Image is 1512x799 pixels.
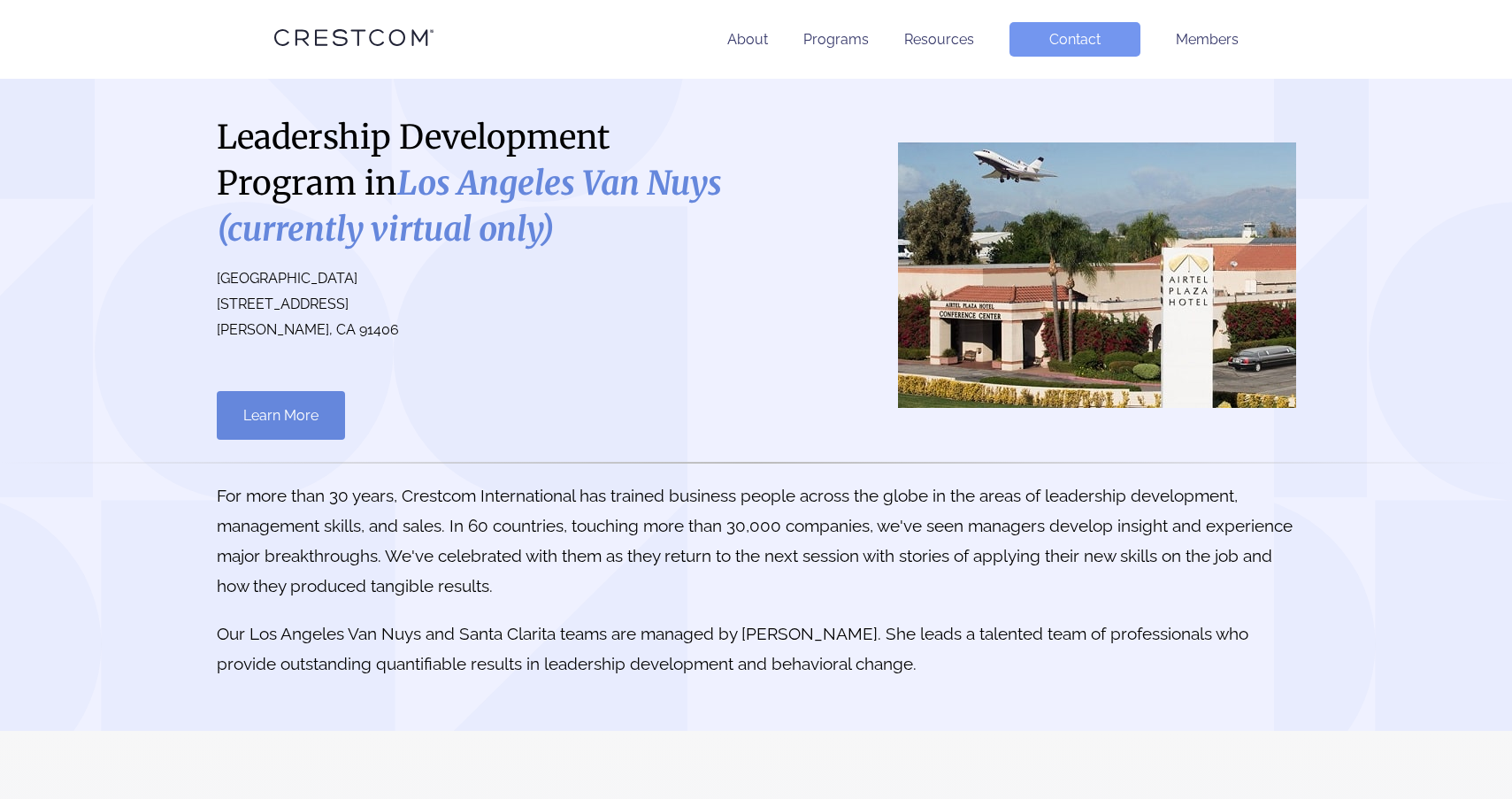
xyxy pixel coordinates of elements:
[898,142,1296,408] img: Los Angeles Van Nuys (currently virtual only)
[1009,22,1140,57] a: Contact
[217,618,1296,679] p: Our Los Angeles Van Nuys and Santa Clarita teams are managed by [PERSON_NAME]. She leads a talent...
[1176,31,1239,48] a: Members
[727,31,768,48] a: About
[217,480,1296,602] p: For more than 30 years, Crestcom International has trained business people across the globe in th...
[217,391,345,440] a: Learn More
[803,31,869,48] a: Programs
[904,31,974,48] a: Resources
[217,163,722,250] i: Los Angeles Van Nuys (currently virtual only)
[217,114,739,252] h1: Leadership Development Program in
[217,266,739,342] p: [GEOGRAPHIC_DATA] [STREET_ADDRESS] [PERSON_NAME], CA 91406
